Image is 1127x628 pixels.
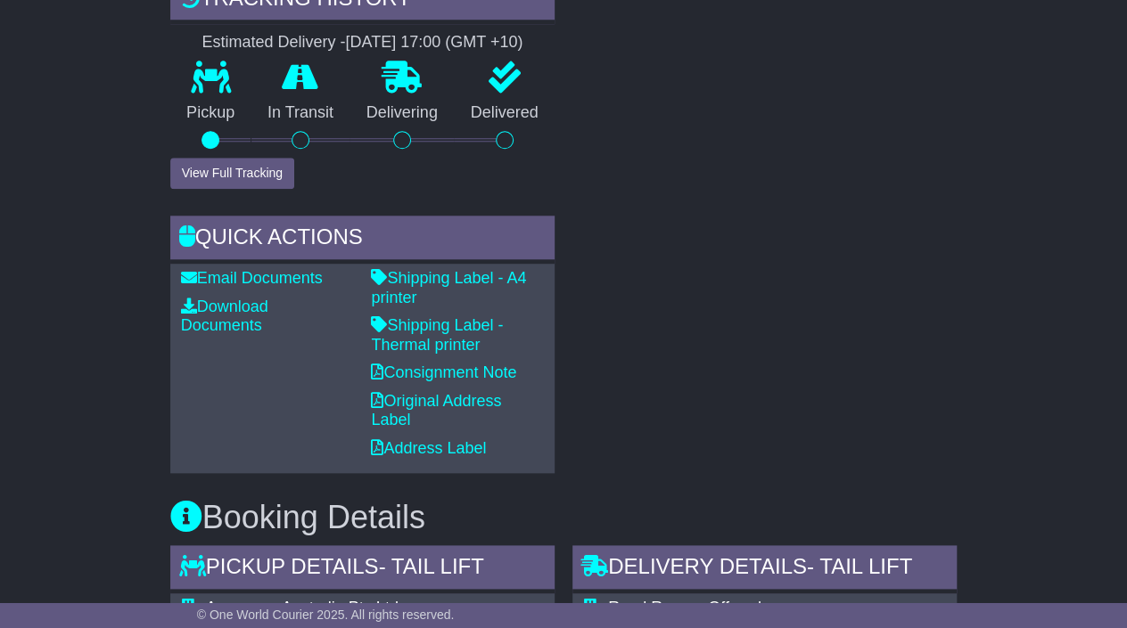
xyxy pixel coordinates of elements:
[251,103,350,123] p: In Transit
[454,103,555,123] p: Delivered
[350,103,454,123] p: Delivering
[371,439,486,457] a: Address Label
[170,500,958,535] h3: Booking Details
[371,363,516,381] a: Consignment Note
[807,554,912,578] span: - Tail Lift
[181,298,268,335] a: Download Documents
[170,545,555,593] div: Pickup Details
[379,554,484,578] span: - Tail Lift
[170,33,555,53] div: Estimated Delivery -
[608,599,761,616] span: Road Runner Offroad
[345,33,522,53] div: [DATE] 17:00 (GMT +10)
[371,269,526,306] a: Shipping Label - A4 printer
[170,158,294,189] button: View Full Tracking
[170,216,555,264] div: Quick Actions
[206,599,399,616] span: Amayama Australia Pty Ltd
[371,316,503,354] a: Shipping Label - Thermal printer
[371,392,501,429] a: Original Address Label
[181,269,323,287] a: Email Documents
[170,103,251,123] p: Pickup
[572,545,957,593] div: Delivery Details
[197,608,455,622] span: © One World Courier 2025. All rights reserved.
